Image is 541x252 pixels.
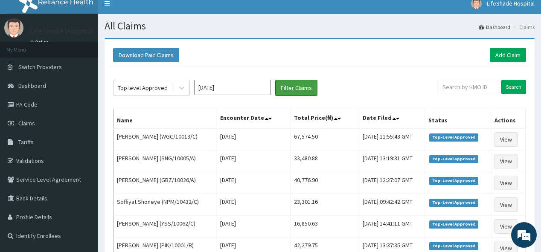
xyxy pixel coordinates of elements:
input: Search by HMO ID [437,80,498,94]
p: LifeShade Hospital [30,27,93,35]
td: [DATE] [216,216,290,238]
img: d_794563401_company_1708531726252_794563401 [16,43,35,64]
a: View [494,132,518,147]
td: 67,574.50 [290,128,359,151]
span: Top-Level Approved [429,155,478,163]
td: [DATE] [216,194,290,216]
input: Search [501,80,526,94]
td: [PERSON_NAME] (GBZ/10026/A) [113,172,217,194]
h1: All Claims [105,20,535,32]
td: [DATE] 11:55:43 GMT [359,128,425,151]
td: 23,301.16 [290,194,359,216]
th: Date Filed [359,109,425,129]
th: Total Price(₦) [290,109,359,129]
button: Filter Claims [275,80,317,96]
td: [DATE] 13:19:31 GMT [359,151,425,172]
td: [DATE] 14:41:11 GMT [359,216,425,238]
span: Top-Level Approved [429,133,478,141]
span: Dashboard [18,82,46,90]
th: Status [425,109,491,129]
td: [PERSON_NAME] (SNG/10005/A) [113,151,217,172]
span: Top-Level Approved [429,199,478,206]
a: Add Claim [490,48,526,62]
div: Top level Approved [118,84,168,92]
td: [PERSON_NAME] (YSS/10062/C) [113,216,217,238]
button: Download Paid Claims [113,48,179,62]
th: Name [113,109,217,129]
img: User Image [4,18,23,38]
input: Select Month and Year [194,80,271,95]
span: Claims [18,119,35,127]
span: We're online! [49,73,118,159]
td: 16,850.63 [290,216,359,238]
a: View [494,154,518,168]
th: Encounter Date [216,109,290,129]
td: Soffiyat Shoneye (NPM/10432/C) [113,194,217,216]
a: View [494,197,518,212]
span: Switch Providers [18,63,62,71]
span: Top-Level Approved [429,220,478,228]
td: [PERSON_NAME] (WGC/10013/C) [113,128,217,151]
td: [DATE] [216,128,290,151]
a: Dashboard [479,23,510,31]
a: View [494,176,518,190]
div: Chat with us now [44,48,143,59]
td: 40,776.90 [290,172,359,194]
td: [DATE] 12:27:07 GMT [359,172,425,194]
td: 33,480.88 [290,151,359,172]
span: Tariffs [18,138,34,146]
div: Minimize live chat window [140,4,160,25]
span: Top-Level Approved [429,242,478,250]
span: Top-Level Approved [429,177,478,185]
a: View [494,219,518,234]
td: [DATE] 09:42:42 GMT [359,194,425,216]
a: Online [30,39,50,45]
td: [DATE] [216,172,290,194]
li: Claims [511,23,535,31]
textarea: Type your message and hit 'Enter' [4,164,163,194]
td: [DATE] [216,151,290,172]
th: Actions [491,109,526,129]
